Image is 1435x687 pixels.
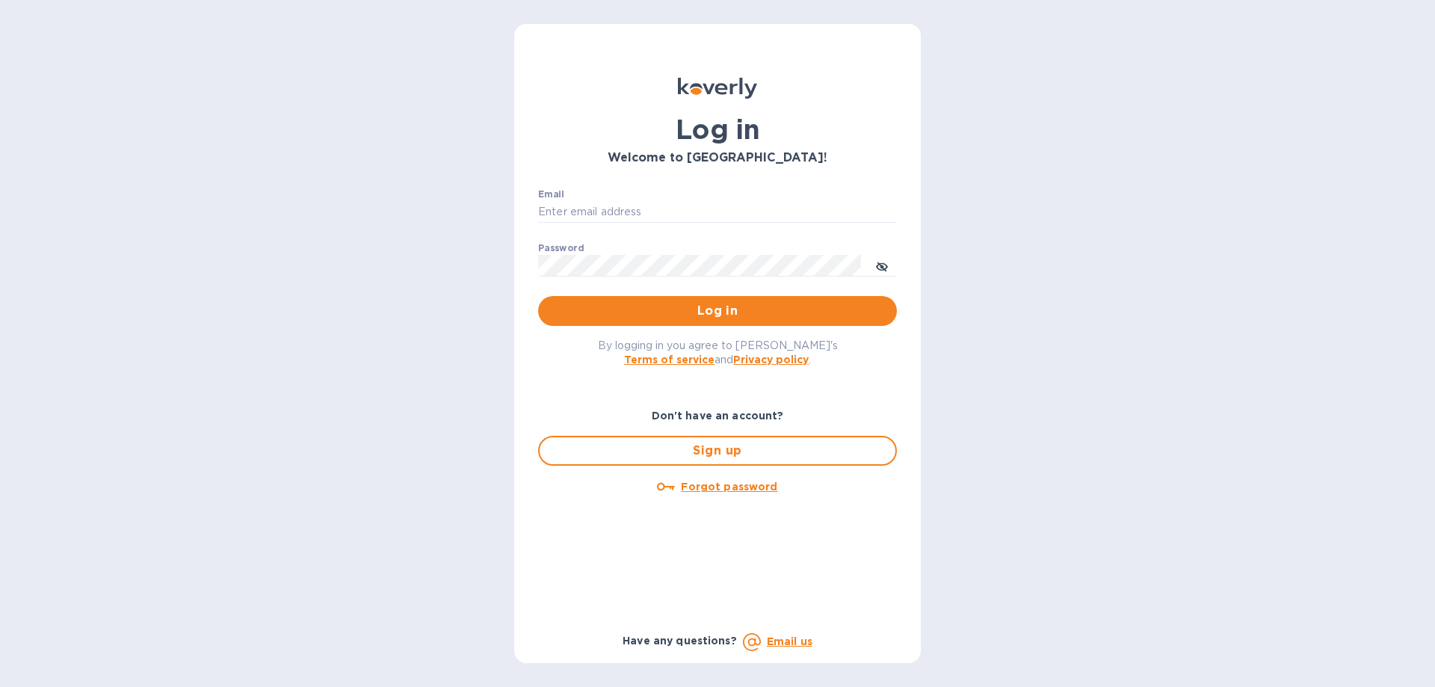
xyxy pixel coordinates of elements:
[867,250,897,280] button: toggle password visibility
[623,635,737,647] b: Have any questions?
[538,296,897,326] button: Log in
[538,151,897,165] h3: Welcome to [GEOGRAPHIC_DATA]!
[550,302,885,320] span: Log in
[538,190,564,199] label: Email
[678,78,757,99] img: Koverly
[681,481,777,493] u: Forgot password
[598,339,838,366] span: By logging in you agree to [PERSON_NAME]'s and .
[538,201,897,224] input: Enter email address
[624,354,715,366] a: Terms of service
[538,436,897,466] button: Sign up
[733,354,809,366] a: Privacy policy
[652,410,784,422] b: Don't have an account?
[538,244,584,253] label: Password
[767,635,812,647] a: Email us
[538,114,897,145] h1: Log in
[552,442,883,460] span: Sign up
